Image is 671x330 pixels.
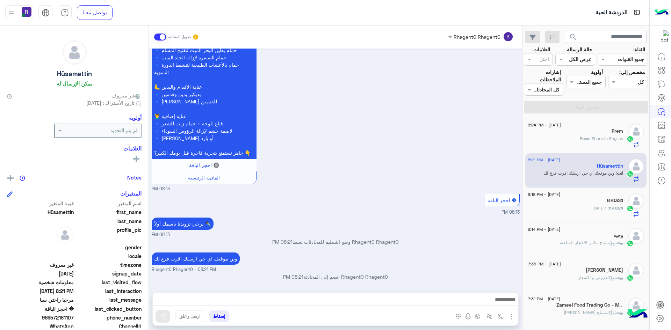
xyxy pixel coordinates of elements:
[75,261,142,269] span: timezone
[656,30,669,43] img: 322853014244696
[627,135,634,142] img: WhatsApp
[619,68,645,76] label: مخصص إلى:
[627,274,634,281] img: WhatsApp
[189,162,219,168] span: 🔘 احجز الباقة
[528,226,560,233] span: [DATE] - 8:14 PM
[152,266,216,273] span: Rhagent0 Rhagent0 - 08:21 PM
[564,310,616,315] span: : المساج [PERSON_NAME]
[578,275,616,280] span: : العروض و الاسعار
[56,226,74,244] img: defaultAdmin.png
[75,305,142,313] span: last_clicked_button
[628,193,644,209] img: defaultAdmin.png
[472,310,484,322] button: create order
[617,170,623,176] span: انت
[127,174,142,181] h6: Notes
[628,263,644,278] img: defaultAdmin.png
[633,8,641,17] img: tab
[502,210,520,215] span: 08:13 PM
[7,287,74,295] span: 2025-08-10T17:21:49.866Z
[528,296,560,302] span: [DATE] - 7:31 PM
[209,310,229,322] button: إسقاط
[565,31,582,46] button: search
[543,170,617,176] span: وين موقعك اي حي ارسلك اقرب فرع لك
[86,99,135,107] span: تاريخ الأشتراك : [DATE]
[540,55,550,64] div: اختر
[7,279,74,286] span: معلومات شخصية
[567,46,592,53] label: حالة الرسالة
[528,261,561,267] span: [DATE] - 7:36 PM
[633,46,645,53] label: القناة:
[613,233,623,239] h5: وجيه
[75,287,142,295] span: last_interaction
[75,200,142,207] span: اسم المتغير
[159,313,166,320] img: send message
[580,136,589,141] span: Prem
[612,128,623,134] h5: Prem
[58,5,72,20] a: tab
[120,190,142,197] h6: المتغيرات
[152,252,240,265] p: 10/8/2025, 8:21 PM
[7,175,14,181] img: add
[569,33,577,41] span: search
[591,68,603,76] label: أولوية
[609,205,623,211] span: 670324
[75,270,142,277] span: signup_date
[75,252,142,260] span: locale
[533,46,550,53] label: العلامات
[486,314,492,319] img: Trigger scenario
[152,238,520,245] p: Rhagent0 Rhagent0 وضع التسليم للمحادثات نشط
[152,273,520,280] p: Rhagent0 Rhagent0 انضم إلى المحادثة
[7,8,16,17] img: profile
[175,310,204,322] button: ارسل واغلق
[7,296,74,303] span: مرحبا راحتي سبا
[528,191,560,198] span: [DATE] - 8:18 PM
[524,101,648,113] button: تطبيق الفلاتر
[616,240,623,245] span: بوت
[283,274,303,280] span: 08:21 PM
[57,80,92,87] h6: يمكن الإرسال له
[455,314,461,320] img: make a call
[75,279,142,286] span: last_visited_flow
[75,296,142,303] span: last_message
[495,310,507,322] button: select flow
[168,34,191,40] small: تحويل المحادثة
[475,314,481,319] img: create order
[75,226,142,242] span: profile_pic
[42,9,50,17] img: tab
[616,310,623,315] span: بوت
[7,252,74,260] span: null
[77,5,113,20] a: تواصل معنا
[111,92,142,99] span: غير معروف
[596,8,627,17] p: الدردشة الحية
[627,205,634,212] img: WhatsApp
[616,275,623,280] span: بوت
[22,7,31,17] img: userImage
[75,323,142,330] span: ChannelId
[593,205,609,211] span: 7 çıkış
[627,240,634,247] img: WhatsApp
[7,208,74,216] span: Hüsamettin
[627,170,634,177] img: WhatsApp
[20,175,25,181] img: notes
[589,136,623,141] span: Share in English
[524,68,561,83] label: إشارات الملاحظات
[129,115,142,121] h6: أولوية
[556,302,623,308] h5: Zameel Food Trading Co - M Usama
[7,200,74,207] span: قيمة المتغير
[75,314,142,321] span: phone_number
[63,41,86,64] img: defaultAdmin.png
[507,313,515,321] img: send attachment
[560,240,616,245] span: : مساج مكس الاحجار الساخنة
[75,208,142,216] span: first_name
[628,124,644,139] img: defaultAdmin.png
[464,313,472,321] img: send voice note
[7,323,74,330] span: 2
[7,270,74,277] span: 2025-08-10T17:11:09.053Z
[498,314,504,319] img: select flow
[484,310,495,322] button: Trigger scenario
[528,157,560,163] span: [DATE] - 8:21 PM
[628,159,644,174] img: defaultAdmin.png
[75,218,142,225] span: last_name
[626,302,650,327] img: hulul-logo.png
[488,197,517,203] span: � احجز الباقة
